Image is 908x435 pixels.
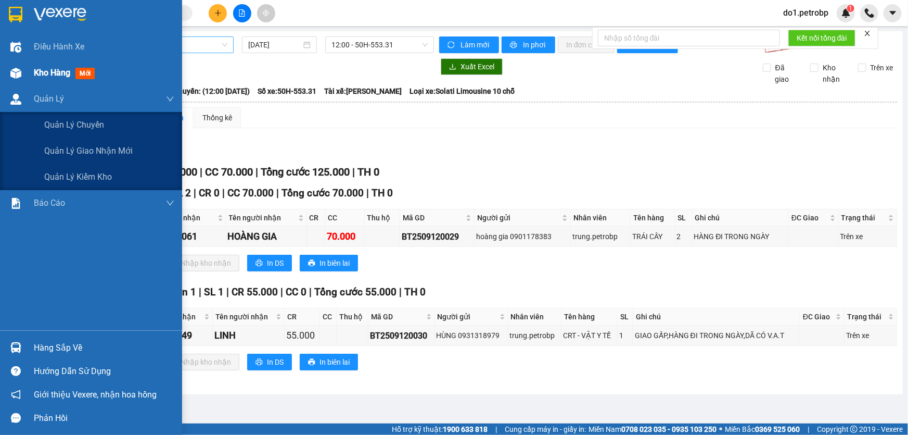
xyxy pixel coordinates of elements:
[34,40,84,53] span: Điều hành xe
[226,227,307,247] td: HOÀNG GIA
[44,170,112,183] span: Quản lý kiểm kho
[213,326,285,346] td: LINH
[400,227,475,247] td: BT2509120029
[372,187,393,199] span: TH 0
[352,166,355,178] span: |
[214,328,283,343] div: LINH
[819,62,850,85] span: Kho nhận
[508,308,562,326] th: Nhân viên
[841,8,851,18] img: icon-new-feature
[255,358,263,367] span: printer
[589,424,717,435] span: Miền Nam
[788,30,855,46] button: Kết nối tổng đài
[476,231,569,242] div: hoàng gia 0901178383
[202,112,232,123] div: Thống kê
[598,30,780,46] input: Nhập số tổng đài
[34,411,174,426] div: Phản hồi
[631,209,675,227] th: Tên hàng
[308,259,315,268] span: printer
[307,209,325,227] th: CR
[571,209,631,227] th: Nhân viên
[633,308,800,326] th: Ghi chú
[286,286,306,298] span: CC 0
[10,42,21,53] img: warehouse-icon
[693,209,789,227] th: Ghi chú
[840,231,895,242] div: Trên xe
[561,308,618,326] th: Tên hàng
[618,308,633,326] th: SL
[261,166,350,178] span: Tổng cước 125.000
[34,388,157,401] span: Giới thiệu Vexere, nhận hoa hồng
[449,63,456,71] span: download
[280,286,283,298] span: |
[232,286,278,298] span: CR 55.000
[437,330,506,341] div: HÙNG 0931318979
[510,41,519,49] span: printer
[771,62,802,85] span: Đã giao
[850,426,858,433] span: copyright
[621,425,717,433] strong: 0708 023 035 - 0935 103 250
[884,4,902,22] button: caret-down
[635,330,798,341] div: GIAO GẤP,HÀNG ĐI TRONG NGÀY,DÃ CÓ V.A.T
[866,62,898,73] span: Trên xe
[10,342,21,353] img: warehouse-icon
[308,358,315,367] span: printer
[558,36,615,53] button: In đơn chọn
[572,231,629,242] div: trung.petrobp
[255,259,263,268] span: printer
[161,354,239,370] button: downloadNhập kho nhận
[258,85,316,97] span: Số xe: 50H-553.31
[161,255,239,271] button: downloadNhập kho nhận
[461,61,494,72] span: Xuất Excel
[505,424,586,435] span: Cung cấp máy in - giấy in:
[228,229,305,244] div: HOÀNG GIA
[392,424,488,435] span: Hỗ trợ kỹ thuật:
[461,39,491,51] span: Làm mới
[510,330,560,341] div: trung.petrobp
[226,286,229,298] span: |
[320,308,337,326] th: CC
[755,425,800,433] strong: 0369 525 060
[864,30,871,37] span: close
[888,8,898,18] span: caret-down
[10,198,21,209] img: solution-icon
[267,257,284,269] span: In DS
[439,36,499,53] button: syncLàm mới
[248,39,301,51] input: 12/09/2025
[331,37,428,53] span: 12:00 - 50H-553.31
[166,95,174,103] span: down
[319,356,350,368] span: In biên lai
[309,286,312,298] span: |
[229,212,296,223] span: Tên người nhận
[502,36,555,53] button: printerIn phơi
[34,364,174,379] div: Hướng dẫn sử dụng
[443,425,488,433] strong: 1900 633 818
[44,118,104,131] span: Quản lý chuyến
[365,209,400,227] th: Thu hộ
[337,308,368,326] th: Thu hộ
[847,5,854,12] sup: 1
[227,187,274,199] span: CC 70.000
[675,209,693,227] th: SL
[841,212,886,223] span: Trạng thái
[404,286,426,298] span: TH 0
[194,187,196,199] span: |
[803,311,834,322] span: ĐC Giao
[495,424,497,435] span: |
[791,212,827,223] span: ĐC Giao
[619,330,631,341] div: 1
[222,187,225,199] span: |
[174,85,250,97] span: Chuyến: (12:00 [DATE])
[34,196,65,209] span: Báo cáo
[847,311,886,322] span: Trạng thái
[247,255,292,271] button: printerIn DS
[447,41,456,49] span: sync
[169,286,196,298] span: Đơn 1
[200,166,202,178] span: |
[166,199,174,207] span: down
[325,209,365,227] th: CC
[209,4,227,22] button: plus
[327,229,363,244] div: 70.000
[808,424,809,435] span: |
[34,92,64,105] span: Quản Lý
